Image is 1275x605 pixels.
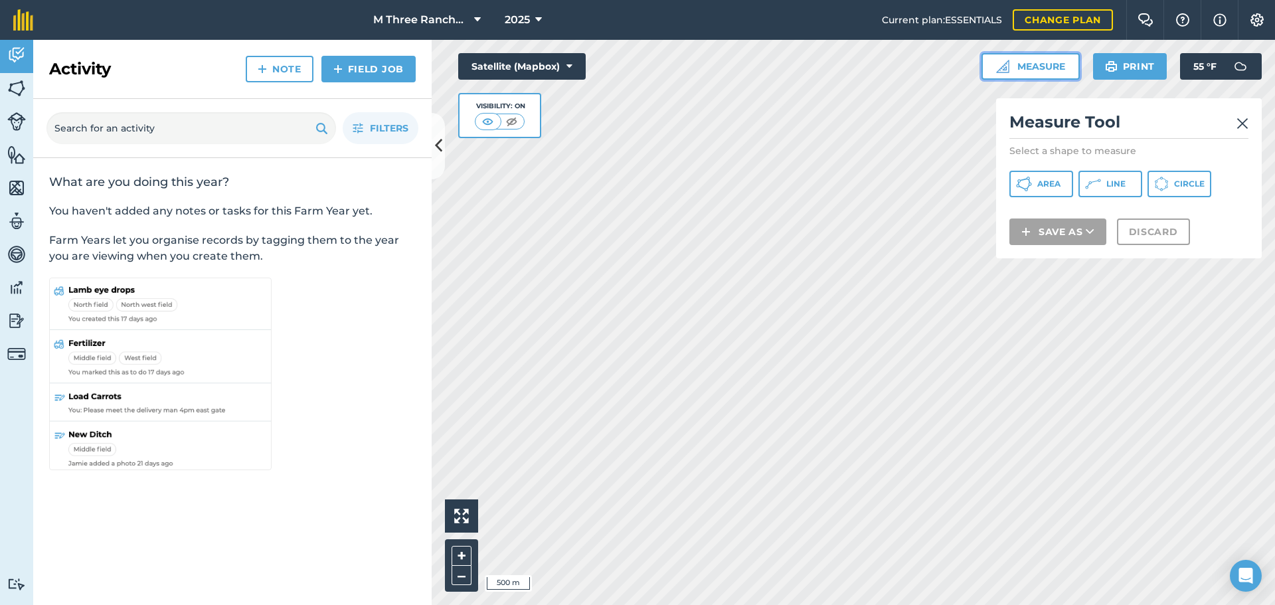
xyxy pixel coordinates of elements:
[373,12,469,28] span: M Three Ranches LLC
[1180,53,1262,80] button: 55 °F
[1147,171,1211,197] button: Circle
[1093,53,1167,80] button: Print
[1213,12,1227,28] img: svg+xml;base64,PHN2ZyB4bWxucz0iaHR0cDovL3d3dy53My5vcmcvMjAwMC9zdmciIHdpZHRoPSIxNyIgaGVpZ2h0PSIxNy...
[370,121,408,135] span: Filters
[458,53,586,80] button: Satellite (Mapbox)
[7,345,26,363] img: svg+xml;base64,PD94bWwgdmVyc2lvbj0iMS4wIiBlbmNvZGluZz0idXRmLTgiPz4KPCEtLSBHZW5lcmF0b3I6IEFkb2JlIE...
[13,9,33,31] img: fieldmargin Logo
[333,61,343,77] img: svg+xml;base64,PHN2ZyB4bWxucz0iaHR0cDovL3d3dy53My5vcmcvMjAwMC9zdmciIHdpZHRoPSIxNCIgaGVpZ2h0PSIyNC...
[246,56,313,82] a: Note
[452,566,471,585] button: –
[996,60,1009,73] img: Ruler icon
[343,112,418,144] button: Filters
[1236,116,1248,131] img: svg+xml;base64,PHN2ZyB4bWxucz0iaHR0cDovL3d3dy53My5vcmcvMjAwMC9zdmciIHdpZHRoPSIyMiIgaGVpZ2h0PSIzMC...
[505,12,530,28] span: 2025
[475,101,525,112] div: Visibility: On
[1117,218,1190,245] button: Discard
[7,311,26,331] img: svg+xml;base64,PD94bWwgdmVyc2lvbj0iMS4wIiBlbmNvZGluZz0idXRmLTgiPz4KPCEtLSBHZW5lcmF0b3I6IEFkb2JlIE...
[49,232,416,264] p: Farm Years let you organise records by tagging them to the year you are viewing when you create t...
[7,178,26,198] img: svg+xml;base64,PHN2ZyB4bWxucz0iaHR0cDovL3d3dy53My5vcmcvMjAwMC9zdmciIHdpZHRoPSI1NiIgaGVpZ2h0PSI2MC...
[49,203,416,219] p: You haven't added any notes or tasks for this Farm Year yet.
[258,61,267,77] img: svg+xml;base64,PHN2ZyB4bWxucz0iaHR0cDovL3d3dy53My5vcmcvMjAwMC9zdmciIHdpZHRoPSIxNCIgaGVpZ2h0PSIyNC...
[7,145,26,165] img: svg+xml;base64,PHN2ZyB4bWxucz0iaHR0cDovL3d3dy53My5vcmcvMjAwMC9zdmciIHdpZHRoPSI1NiIgaGVpZ2h0PSI2MC...
[315,120,328,136] img: svg+xml;base64,PHN2ZyB4bWxucz0iaHR0cDovL3d3dy53My5vcmcvMjAwMC9zdmciIHdpZHRoPSIxOSIgaGVpZ2h0PSIyNC...
[1138,13,1153,27] img: Two speech bubbles overlapping with the left bubble in the forefront
[1009,171,1073,197] button: Area
[7,45,26,65] img: svg+xml;base64,PD94bWwgdmVyc2lvbj0iMS4wIiBlbmNvZGluZz0idXRmLTgiPz4KPCEtLSBHZW5lcmF0b3I6IEFkb2JlIE...
[1009,112,1248,139] h2: Measure Tool
[1009,218,1106,245] button: Save as
[49,174,416,190] h2: What are you doing this year?
[1230,560,1262,592] div: Open Intercom Messenger
[7,578,26,590] img: svg+xml;base64,PD94bWwgdmVyc2lvbj0iMS4wIiBlbmNvZGluZz0idXRmLTgiPz4KPCEtLSBHZW5lcmF0b3I6IEFkb2JlIE...
[7,78,26,98] img: svg+xml;base64,PHN2ZyB4bWxucz0iaHR0cDovL3d3dy53My5vcmcvMjAwMC9zdmciIHdpZHRoPSI1NiIgaGVpZ2h0PSI2MC...
[981,53,1080,80] button: Measure
[1174,179,1205,189] span: Circle
[1037,179,1061,189] span: Area
[7,112,26,131] img: svg+xml;base64,PD94bWwgdmVyc2lvbj0iMS4wIiBlbmNvZGluZz0idXRmLTgiPz4KPCEtLSBHZW5lcmF0b3I6IEFkb2JlIE...
[1078,171,1142,197] button: Line
[1227,53,1254,80] img: svg+xml;base64,PD94bWwgdmVyc2lvbj0iMS4wIiBlbmNvZGluZz0idXRmLTgiPz4KPCEtLSBHZW5lcmF0b3I6IEFkb2JlIE...
[1106,179,1126,189] span: Line
[46,112,336,144] input: Search for an activity
[7,244,26,264] img: svg+xml;base64,PD94bWwgdmVyc2lvbj0iMS4wIiBlbmNvZGluZz0idXRmLTgiPz4KPCEtLSBHZW5lcmF0b3I6IEFkb2JlIE...
[49,58,111,80] h2: Activity
[503,115,520,128] img: svg+xml;base64,PHN2ZyB4bWxucz0iaHR0cDovL3d3dy53My5vcmcvMjAwMC9zdmciIHdpZHRoPSI1MCIgaGVpZ2h0PSI0MC...
[1021,224,1031,240] img: svg+xml;base64,PHN2ZyB4bWxucz0iaHR0cDovL3d3dy53My5vcmcvMjAwMC9zdmciIHdpZHRoPSIxNCIgaGVpZ2h0PSIyNC...
[882,13,1002,27] span: Current plan : ESSENTIALS
[1105,58,1118,74] img: svg+xml;base64,PHN2ZyB4bWxucz0iaHR0cDovL3d3dy53My5vcmcvMjAwMC9zdmciIHdpZHRoPSIxOSIgaGVpZ2h0PSIyNC...
[452,546,471,566] button: +
[1193,53,1217,80] span: 55 ° F
[479,115,496,128] img: svg+xml;base64,PHN2ZyB4bWxucz0iaHR0cDovL3d3dy53My5vcmcvMjAwMC9zdmciIHdpZHRoPSI1MCIgaGVpZ2h0PSI0MC...
[1013,9,1113,31] a: Change plan
[1175,13,1191,27] img: A question mark icon
[1009,144,1248,157] p: Select a shape to measure
[7,211,26,231] img: svg+xml;base64,PD94bWwgdmVyc2lvbj0iMS4wIiBlbmNvZGluZz0idXRmLTgiPz4KPCEtLSBHZW5lcmF0b3I6IEFkb2JlIE...
[321,56,416,82] a: Field Job
[7,278,26,298] img: svg+xml;base64,PD94bWwgdmVyc2lvbj0iMS4wIiBlbmNvZGluZz0idXRmLTgiPz4KPCEtLSBHZW5lcmF0b3I6IEFkb2JlIE...
[1249,13,1265,27] img: A cog icon
[454,509,469,523] img: Four arrows, one pointing top left, one top right, one bottom right and the last bottom left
